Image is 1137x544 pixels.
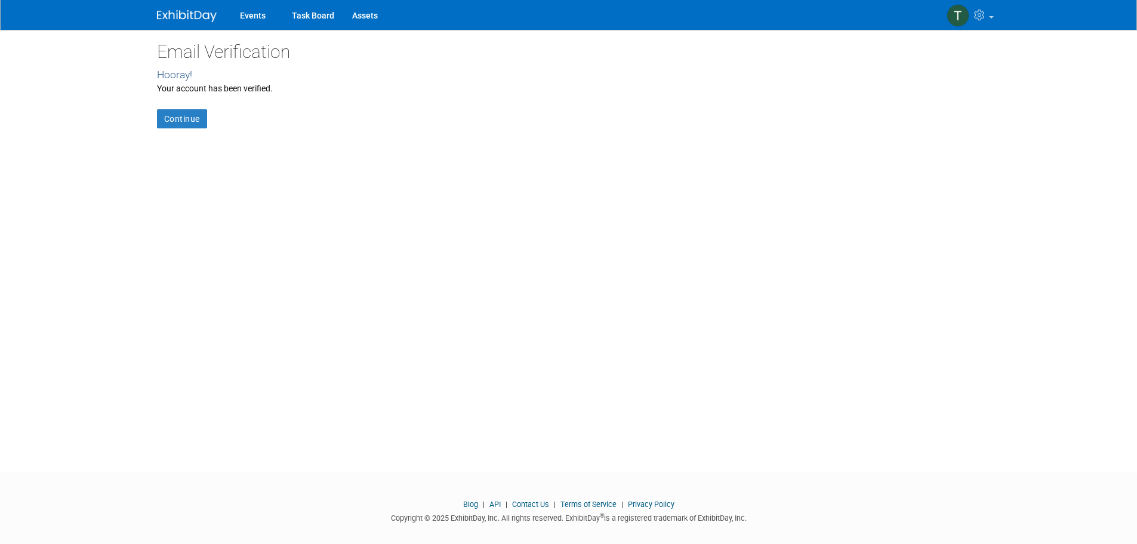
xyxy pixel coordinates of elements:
a: Blog [463,500,478,509]
span: | [618,500,626,509]
a: Privacy Policy [628,500,674,509]
sup: ® [600,512,604,519]
a: API [489,500,501,509]
a: Contact Us [512,500,549,509]
img: ExhibitDay [157,10,217,22]
span: | [551,500,559,509]
span: | [503,500,510,509]
div: Hooray! [157,67,981,82]
a: Terms of Service [560,500,617,509]
h2: Email Verification [157,42,981,62]
img: Travis Stewart [947,4,969,27]
a: Continue [157,109,207,128]
div: Your account has been verified. [157,82,981,94]
span: | [480,500,488,509]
